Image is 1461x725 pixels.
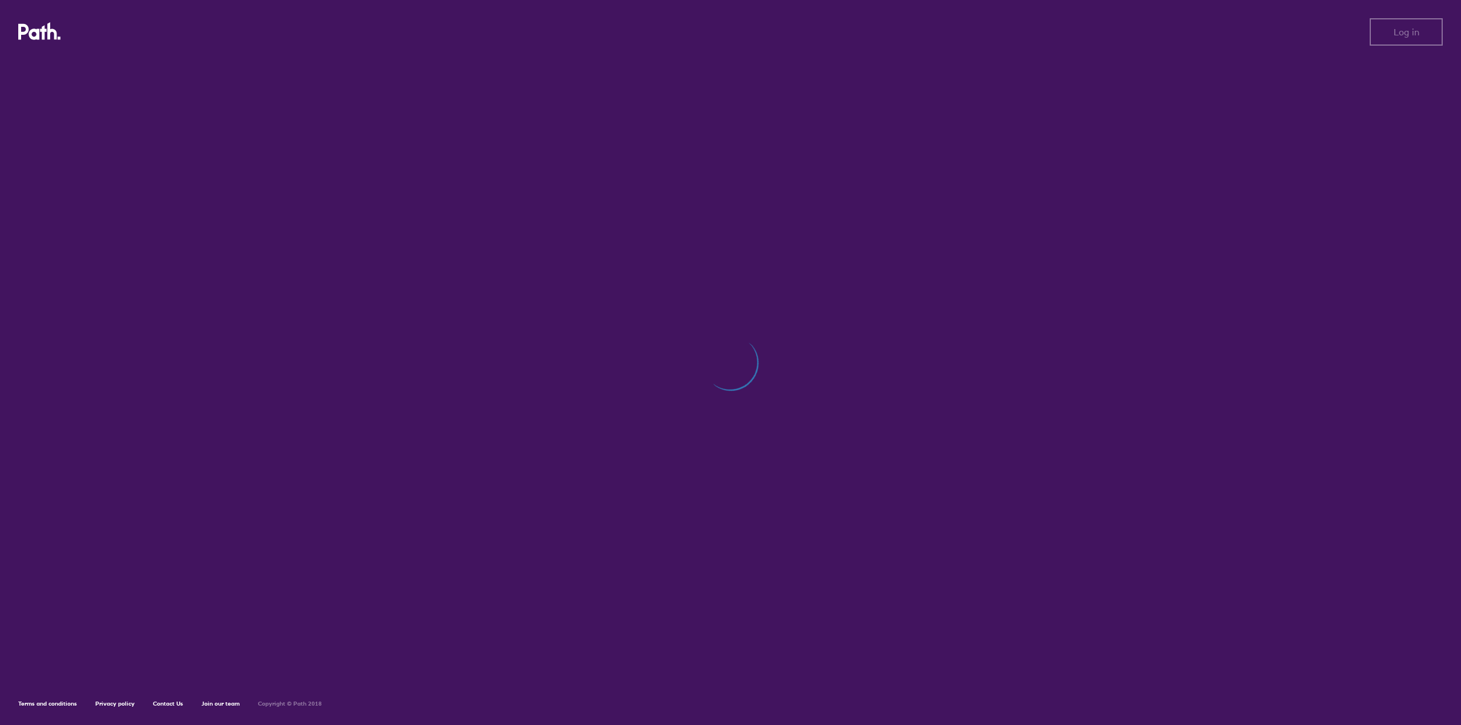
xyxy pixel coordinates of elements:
[1370,18,1443,46] button: Log in
[201,700,240,707] a: Join our team
[95,700,135,707] a: Privacy policy
[18,700,77,707] a: Terms and conditions
[1394,27,1419,37] span: Log in
[153,700,183,707] a: Contact Us
[258,700,322,707] h6: Copyright © Path 2018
